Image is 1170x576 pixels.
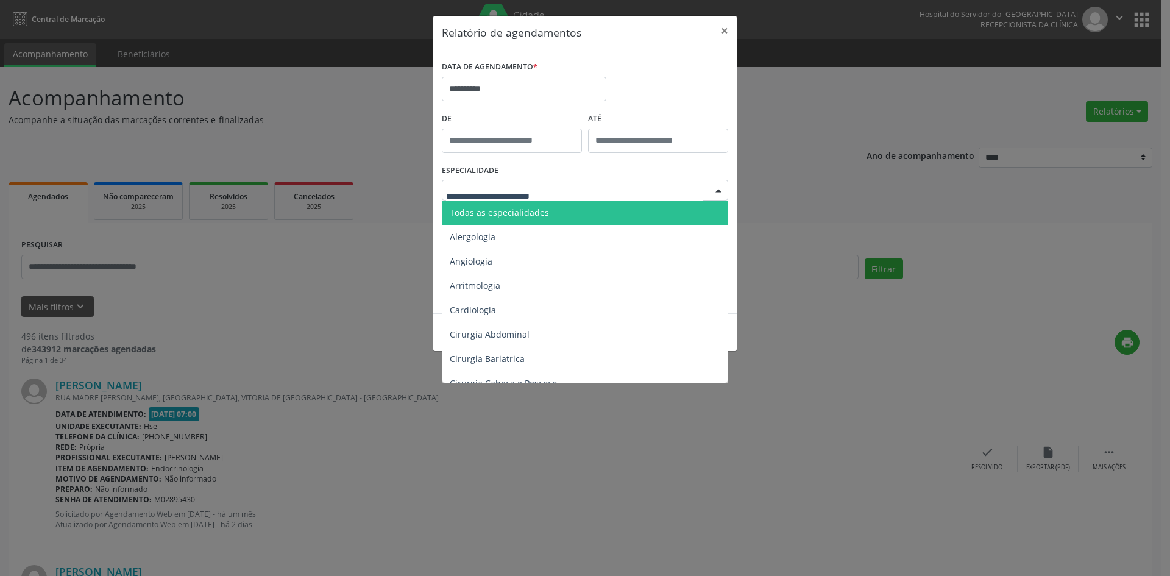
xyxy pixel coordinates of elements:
[450,231,495,243] span: Alergologia
[450,329,530,340] span: Cirurgia Abdominal
[450,280,500,291] span: Arritmologia
[450,353,525,364] span: Cirurgia Bariatrica
[442,162,498,180] label: ESPECIALIDADE
[442,110,582,129] label: De
[712,16,737,46] button: Close
[450,304,496,316] span: Cardiologia
[442,58,537,77] label: DATA DE AGENDAMENTO
[450,255,492,267] span: Angiologia
[588,110,728,129] label: ATÉ
[442,24,581,40] h5: Relatório de agendamentos
[450,377,557,389] span: Cirurgia Cabeça e Pescoço
[450,207,549,218] span: Todas as especialidades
